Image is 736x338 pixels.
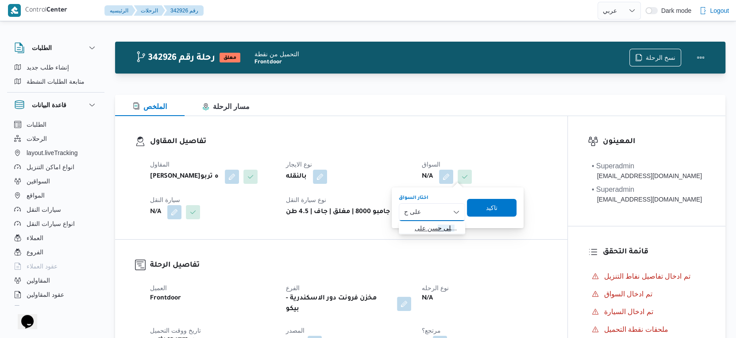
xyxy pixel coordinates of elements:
[27,303,63,314] span: اجهزة التليفون
[422,293,433,304] b: N/A
[27,247,43,257] span: الفروع
[710,5,729,16] span: Logout
[27,148,77,158] span: layout.liveTracking
[658,7,691,14] span: Dark mode
[11,202,101,217] button: سيارات النقل
[604,307,653,317] span: تم ادخال السيارة
[8,4,21,17] img: X8yXhbKr1z7QwAAAABJRU5ErkJggg==
[438,225,455,232] mark: على ح
[27,233,43,243] span: العملاء
[11,146,101,160] button: layout.liveTracking
[422,171,433,182] b: N/A
[588,322,705,337] button: ملحقات نقطة التحميل
[223,55,236,61] b: معلق
[150,207,161,218] b: N/A
[11,60,101,74] button: إنشاء طلب جديد
[11,273,101,287] button: المقاولين
[604,272,690,280] span: تم ادخال تفاصيل نفاط التنزيل
[46,7,67,14] b: Center
[11,231,101,245] button: العملاء
[27,275,50,286] span: المقاولين
[604,271,690,282] span: تم ادخال تفاصيل نفاط التنزيل
[646,52,675,63] span: نسخ الرحلة
[27,218,75,229] span: انواع سيارات النقل
[11,160,101,174] button: انواع اماكن التنزيل
[629,49,681,66] button: نسخ الرحلة
[133,103,167,110] span: الملخص
[11,259,101,273] button: عقود العملاء
[588,287,705,301] button: تم ادخال السواق
[150,284,167,291] span: العميل
[9,303,37,329] iframe: chat widget
[32,43,52,53] h3: الطلبات
[104,5,135,16] button: الرئيسيه
[150,327,201,334] span: تاريخ ووقت التحميل
[604,289,652,299] span: تم ادخال السواق
[150,260,547,272] h3: تفاصيل الرحلة
[202,103,249,110] span: مسار الرحلة
[422,327,441,334] span: مرتجع؟
[486,202,497,213] span: تاكيد
[27,162,74,172] span: انواع اماكن التنزيل
[467,199,516,217] button: تاكيد
[27,76,85,87] span: متابعة الطلبات النشطة
[592,161,702,181] span: • Superadmin mostafa.emad@illa.com.eg
[692,49,709,66] button: Actions
[14,100,97,110] button: قاعدة البيانات
[604,308,653,315] span: تم ادخال السيارة
[150,161,170,168] span: المقاول
[604,324,668,335] span: ملحقات نقطة التحميل
[592,184,702,204] span: • Superadmin mostafa.elrouby@illa.com.eg
[7,117,104,309] div: قاعدة البيانات
[11,302,101,316] button: اجهزة التليفون
[592,161,702,171] div: • Superadmin
[286,207,390,218] b: جامبو 8000 | مغلق | جاف | 4.5 طن
[604,290,652,298] span: تم ادخال السواق
[11,74,101,89] button: متابعة الطلبات النشطة
[220,53,240,62] span: معلق
[11,217,101,231] button: انواع سيارات النقل
[286,196,326,203] span: نوع سيارة النقل
[254,50,629,59] div: التحميل من نقطة
[592,171,702,181] div: [EMAIL_ADDRESS][DOMAIN_NAME]
[27,133,47,144] span: الرحلات
[27,62,69,73] span: إنشاء طلب جديد
[453,209,460,216] button: Close list of options
[286,293,391,315] b: مخزن فرونت دور الاسكندرية - بيكو
[422,161,440,168] span: السواق
[603,136,705,148] h3: المعينون
[592,195,702,204] div: [EMAIL_ADDRESS][DOMAIN_NAME]
[150,196,180,203] span: سيارة النقل
[422,284,449,291] span: نوع الرحله
[7,60,104,92] div: الطلبات
[150,171,219,182] b: [PERSON_NAME]ه تربو
[11,174,101,188] button: السواقين
[27,176,50,186] span: السواقين
[27,119,46,130] span: الطلبات
[134,5,165,16] button: الرحلات
[604,326,668,333] span: ملحقات نقطة التحميل
[11,188,101,202] button: المواقع
[696,2,732,19] button: Logout
[150,293,181,304] b: Frontdoor
[286,284,300,291] span: الفرع
[415,223,460,233] span: سن على [PERSON_NAME]
[11,117,101,132] button: الطلبات
[286,161,312,168] span: نوع الايجار
[11,287,101,302] button: عقود المقاولين
[254,59,629,66] b: Frontdoor
[592,184,702,195] div: • Superadmin
[286,327,304,334] span: المصدر
[588,305,705,319] button: تم ادخال السيارة
[27,204,61,215] span: سيارات النقل
[32,100,66,110] h3: قاعدة البيانات
[27,289,64,300] span: عقود المقاولين
[135,53,215,64] h2: 342926 رحلة رقم
[399,221,465,234] button: على حسن على محمد الغنيمى
[603,246,705,258] h3: قائمة التحقق
[27,261,58,272] span: عقود العملاء
[588,269,705,284] button: تم ادخال تفاصيل نفاط التنزيل
[14,43,97,53] button: الطلبات
[150,136,547,148] h3: تفاصيل المقاول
